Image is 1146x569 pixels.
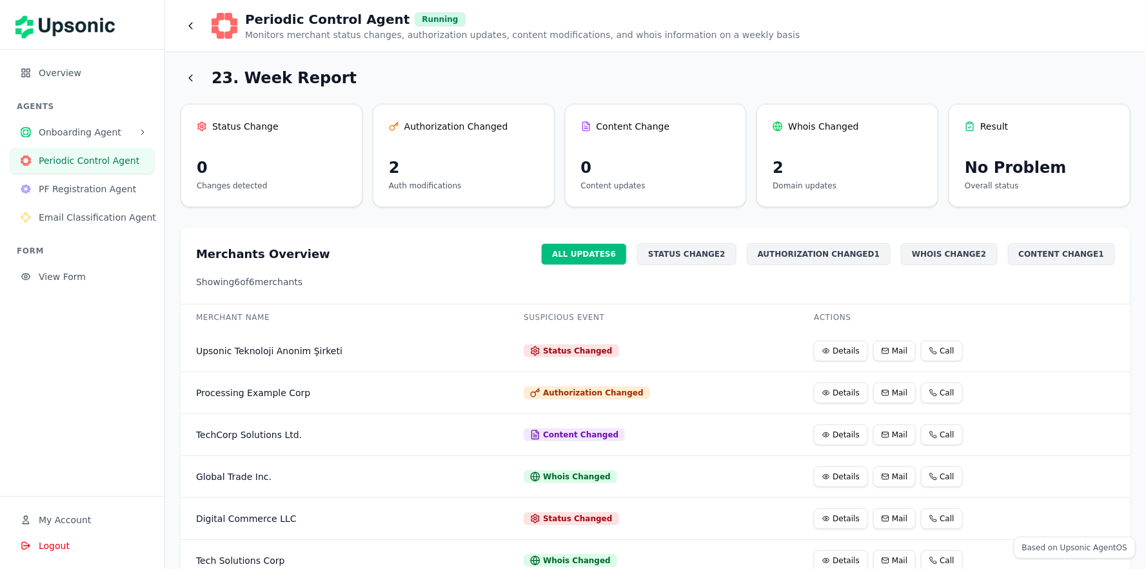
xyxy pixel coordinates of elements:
span: Onboarding Agent [39,126,133,139]
button: Call [921,508,962,529]
p: Auth modifications [389,181,538,191]
button: Email Classification Agent [10,205,154,230]
span: View Form [39,270,144,283]
img: PF Registration Agent [21,184,31,194]
h1: Periodic Control Agent [245,10,410,28]
th: Suspicious Event [508,304,798,330]
div: ALL UPDATES 6 [541,243,627,265]
div: Global Trade Inc. [196,470,493,483]
div: Running [415,12,465,26]
h3: AGENTS [17,101,154,112]
span: Email Classification Agent [39,211,156,224]
button: Periodic Control Agent [10,148,154,174]
div: 2 [389,157,538,178]
button: Details [814,424,868,445]
div: Processing Example Corp [196,386,493,399]
span: Periodic Control Agent [39,154,144,167]
th: Actions [798,304,1131,330]
a: Periodic Control AgentPeriodic Control Agent [10,156,154,168]
div: Tech Solutions Corp [196,554,493,567]
div: Upsonic Teknoloji Anonim Şirketi [196,344,493,357]
div: Content Changed [524,428,625,441]
div: Status Changed [524,512,618,525]
div: Whois Changed [524,554,617,567]
button: My Account [10,507,154,533]
button: PF Registration Agent [10,176,154,202]
p: Changes detected [197,181,346,191]
div: Status Change [197,120,346,133]
button: Call [921,466,962,487]
img: Periodic Control Agent [21,155,31,166]
img: Upsonic [15,6,124,43]
th: Merchant Name [181,304,508,330]
img: Onboarding Agent [21,127,31,137]
div: AUTHORIZATION CHANGED 1 [747,243,891,265]
div: Whois Changed [524,470,617,483]
button: Logout [10,533,154,559]
span: Logout [39,539,70,552]
button: Mail [873,341,916,361]
a: My Account [10,515,154,528]
div: No Problem [965,157,1114,178]
div: 0 [581,157,731,178]
div: Status Changed [524,344,618,357]
a: Email Classification AgentEmail Classification Agent [10,213,154,225]
button: Mail [873,424,916,445]
h1: 23. Week Report [212,68,357,88]
p: Domain updates [773,181,922,191]
div: Digital Commerce LLC [196,512,493,525]
button: Details [814,341,868,361]
button: Onboarding Agent [10,119,154,145]
p: Overall status [965,181,1114,191]
div: 0 [197,157,346,178]
div: Authorization Changed [389,120,538,133]
button: Call [921,383,962,403]
h3: FORM [17,246,154,256]
div: Result [965,120,1114,133]
button: Details [814,508,868,529]
div: WHOIS CHANGE 2 [901,243,997,265]
button: Call [921,424,962,445]
button: Mail [873,383,916,403]
a: View Form [10,272,154,284]
div: TechCorp Solutions Ltd. [196,428,493,441]
div: CONTENT CHANGE 1 [1008,243,1115,265]
button: Details [814,383,868,403]
button: Mail [873,466,916,487]
span: Overview [39,66,144,79]
p: Monitors merchant status changes, authorization updates, content modifications, and whois informa... [245,28,800,41]
span: My Account [39,514,91,526]
div: Content Change [581,120,731,133]
h2: Merchants Overview [196,245,330,263]
img: Periodic Control Agent [212,13,237,39]
a: PF Registration AgentPF Registration Agent [10,185,154,197]
p: Content updates [581,181,731,191]
button: View Form [10,264,154,290]
img: Email Classification Agent [21,212,31,223]
button: Overview [10,60,154,86]
div: Whois Changed [773,120,922,133]
div: 2 [773,157,922,178]
p: Showing 6 of 6 merchants [196,275,1115,288]
span: PF Registration Agent [39,183,144,195]
a: Overview [10,68,154,81]
div: STATUS CHANGE 2 [637,243,736,265]
button: Details [814,466,868,487]
div: Authorization Changed [524,386,650,399]
button: Mail [873,508,916,529]
button: Call [921,341,962,361]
